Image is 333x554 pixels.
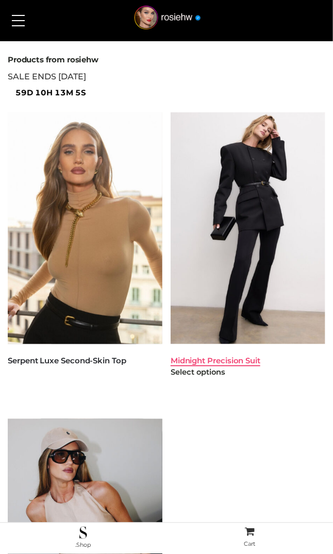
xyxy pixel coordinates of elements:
span: .Shop [76,542,91,549]
span: 59d 10h 13m 5s [15,86,86,99]
a: Serpent Luxe Second-Skin Top [8,356,126,365]
a: rosiehw [121,9,212,35]
a: Select options [171,367,225,377]
h2: Products from rosiehw [8,55,325,64]
span: Cart [244,541,256,548]
a: Cart [166,526,333,550]
img: .Shop [79,527,87,539]
a: Midnight Precision Suit [171,356,260,365]
div: SALE ENDS [DATE] [8,70,325,99]
img: rosiehw [123,6,212,35]
img: Serpent Luxe Second-Skin Top [8,112,162,344]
